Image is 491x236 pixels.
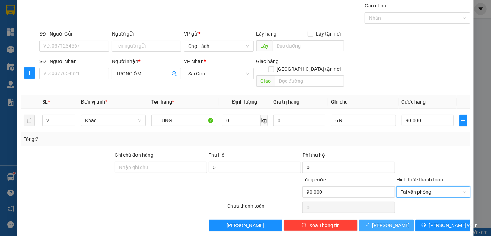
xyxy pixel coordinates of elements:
div: Người nhận [112,57,181,65]
label: Ghi chú đơn hàng [115,152,153,158]
span: delete [301,223,306,228]
button: deleteXóa Thông tin [284,220,358,231]
button: delete [24,115,35,126]
span: plus [24,70,35,76]
span: Lấy tận nơi [313,30,344,38]
div: Người gửi [112,30,181,38]
label: Gán nhãn [365,3,386,8]
div: VP gửi [184,30,253,38]
input: 0 [273,115,325,126]
span: Đơn vị tính [81,99,107,105]
span: Xóa Thông tin [309,222,340,229]
span: Lấy [256,40,273,51]
span: user-add [171,71,177,76]
span: VP Nhận [184,58,204,64]
div: Phí thu hộ [302,151,395,162]
th: Ghi chú [328,95,399,109]
span: kg [261,115,268,126]
span: Tên hàng [151,99,174,105]
button: save[PERSON_NAME] [359,220,414,231]
span: Giá trị hàng [273,99,299,105]
span: Tại văn phòng [401,187,466,197]
div: Chưa thanh toán [227,202,302,215]
input: Dọc đường [275,75,344,87]
span: SL [42,99,48,105]
span: Giao [256,75,275,87]
span: Chợ Lách [188,41,249,51]
span: Lấy hàng [256,31,277,37]
input: Ghi Chú [331,115,396,126]
span: printer [421,223,426,228]
span: [PERSON_NAME] [227,222,264,229]
label: Hình thức thanh toán [396,177,443,182]
button: printer[PERSON_NAME] và In [415,220,470,231]
button: [PERSON_NAME] [209,220,282,231]
div: Tổng: 2 [24,135,190,143]
span: Khác [85,115,142,126]
input: VD: Bàn, Ghế [151,115,216,126]
button: plus [24,67,35,79]
input: Ghi chú đơn hàng [115,162,207,173]
div: SĐT Người Gửi [39,30,109,38]
span: Tổng cước [302,177,326,182]
span: Định lượng [232,99,257,105]
span: Thu Hộ [209,152,225,158]
span: Cước hàng [402,99,426,105]
div: SĐT Người Nhận [39,57,109,65]
span: [PERSON_NAME] và In [429,222,478,229]
input: Dọc đường [273,40,344,51]
span: save [365,223,370,228]
span: Giao hàng [256,58,279,64]
span: [PERSON_NAME] [372,222,410,229]
span: Sài Gòn [188,68,249,79]
span: [GEOGRAPHIC_DATA] tận nơi [274,65,344,73]
button: plus [459,115,468,126]
span: plus [460,118,467,123]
